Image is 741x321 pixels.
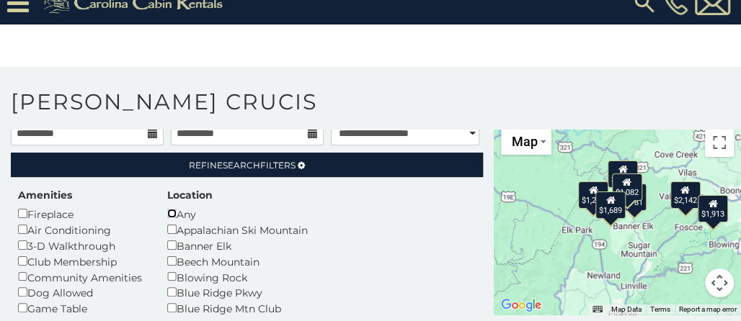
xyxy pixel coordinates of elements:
[650,305,670,313] a: Terms (opens in new tab)
[608,160,638,187] div: $1,005
[167,206,401,222] div: Any
[705,268,734,297] button: Map camera controls
[18,300,146,316] div: Game Table
[18,269,146,285] div: Community Amenities
[167,238,401,253] div: Banner Elk
[167,253,401,269] div: Beech Mountain
[18,238,146,253] div: 3-D Walkthrough
[511,134,537,149] span: Map
[189,160,296,171] span: Refine Filters
[223,160,260,171] span: Search
[595,191,626,219] div: $1,689
[670,181,700,208] div: $2,142
[593,304,603,315] button: Keyboard shortcuts
[705,128,734,157] button: Toggle fullscreen view
[18,222,146,238] div: Air Conditioning
[578,181,608,208] div: $1,205
[611,304,642,315] button: Map Data
[679,305,737,313] a: Report a map error
[18,188,72,202] label: Amenities
[621,183,646,210] div: $781
[18,253,146,269] div: Club Membership
[18,206,146,222] div: Fireplace
[697,195,727,222] div: $1,913
[11,153,483,177] a: RefineSearchFilters
[167,188,213,202] label: Location
[18,284,146,300] div: Dog Allowed
[167,284,401,300] div: Blue Ridge Pkwy
[501,128,551,155] button: Change map style
[497,296,545,315] a: Open this area in Google Maps (opens a new window)
[611,173,642,201] div: $1,082
[167,222,401,238] div: Appalachian Ski Mountain
[167,269,401,285] div: Blowing Rock
[497,296,545,315] img: Google
[167,300,401,316] div: Blue Ridge Mtn Club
